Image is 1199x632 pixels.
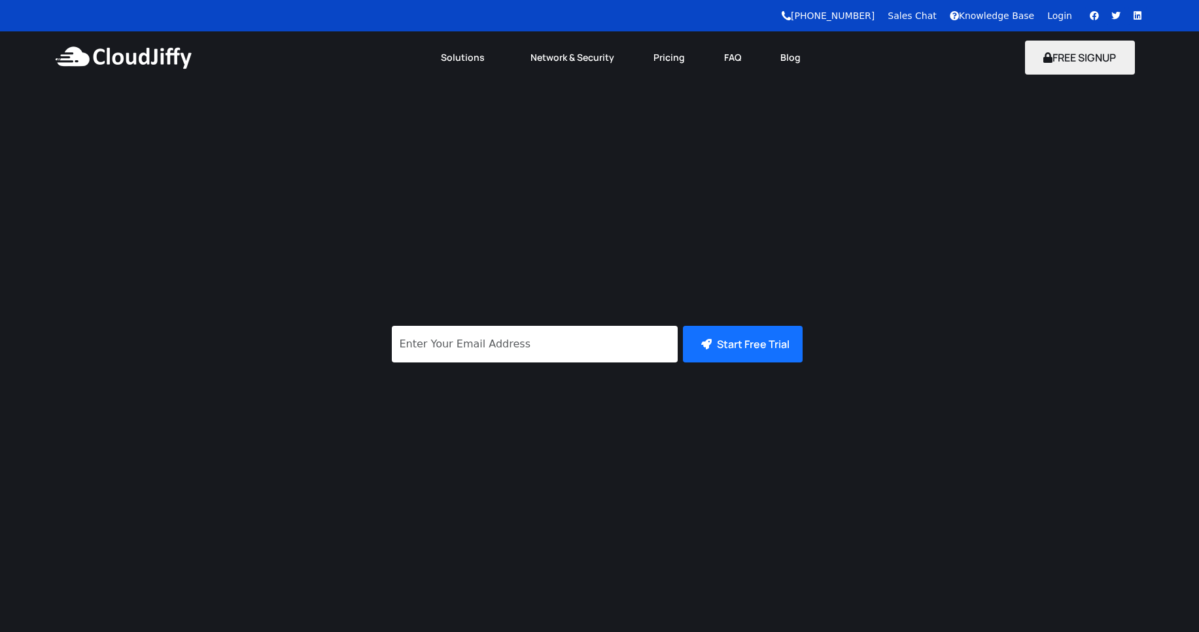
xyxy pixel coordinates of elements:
[782,10,875,21] a: [PHONE_NUMBER]
[1025,41,1136,75] button: FREE SIGNUP
[683,326,803,362] button: Start Free Trial
[761,43,820,72] a: Blog
[421,43,511,72] a: Solutions
[392,326,678,362] input: Enter Your Email Address
[704,43,761,72] a: FAQ
[950,10,1035,21] a: Knowledge Base
[1047,10,1072,21] a: Login
[511,43,634,72] a: Network & Security
[634,43,704,72] a: Pricing
[888,10,936,21] a: Sales Chat
[1025,50,1136,65] a: FREE SIGNUP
